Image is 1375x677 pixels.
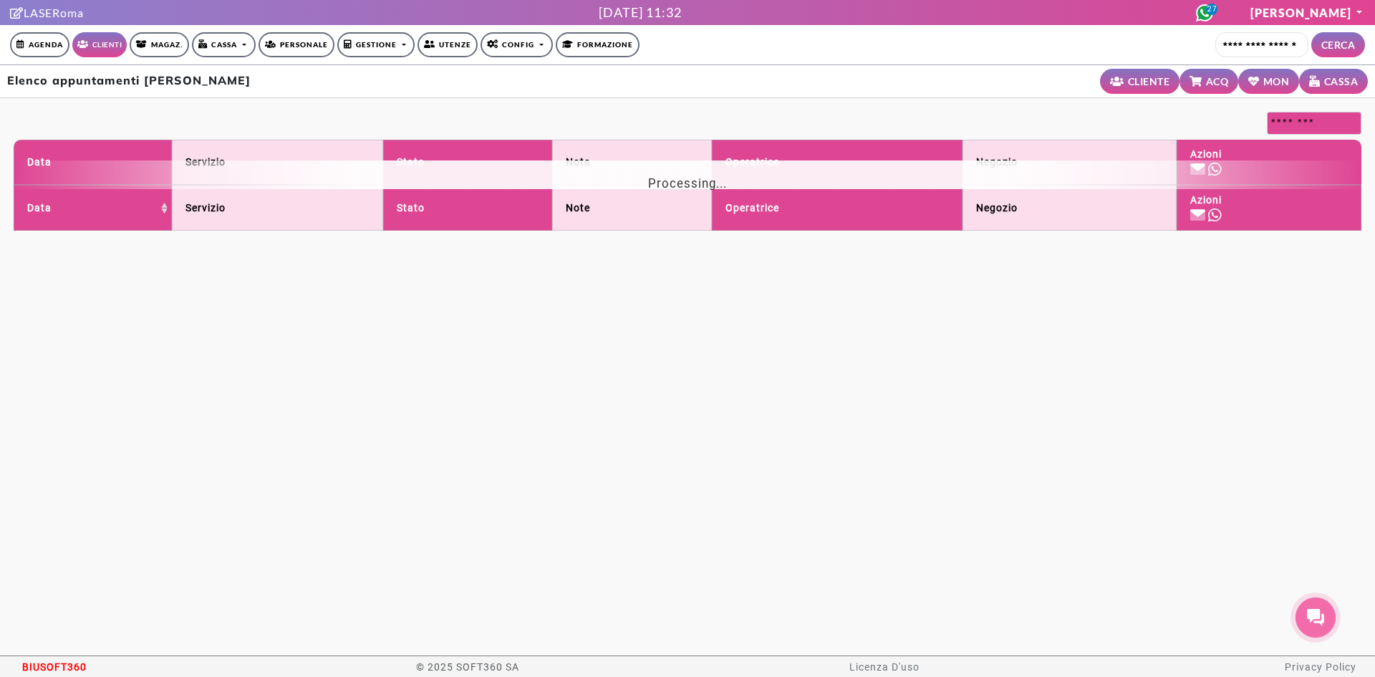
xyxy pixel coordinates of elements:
small: ACQ [1206,74,1229,89]
th: Stato [383,185,552,231]
input: Cerca cliente... [1215,32,1308,57]
a: LASERoma [10,6,84,19]
th: Data [14,140,172,185]
small: CLIENTE [1128,74,1170,89]
th: Azioni [1177,140,1361,185]
th: Azioni [1177,185,1361,231]
a: Magaz. [130,32,189,57]
th: Note [552,185,713,231]
th: Negozio [962,185,1177,231]
i: Clicca per andare alla pagina di firma [10,7,24,19]
th: Note [552,140,713,185]
button: CERCA [1311,32,1366,57]
a: Cassa [192,32,256,57]
a: Personale [259,32,334,57]
th: Negozio [962,140,1177,185]
small: CASSA [1324,74,1359,89]
th: Servizio [172,140,383,185]
a: MON [1238,69,1299,94]
a: Gestione [337,32,415,57]
a: Formazione [556,32,640,57]
a: Utenze [418,32,478,57]
a: CASSA [1299,69,1368,94]
small: MON [1263,74,1290,89]
h2: Elenco appuntamenti [PERSON_NAME] [7,74,251,87]
div: Processing... [14,160,1361,189]
span: 27 [1206,4,1217,15]
a: Agenda [10,32,69,57]
a: ACQ [1179,69,1238,94]
a: Licenza D'uso [849,661,920,673]
th: Data [14,185,172,231]
th: Operatrice [712,185,962,231]
th: Operatrice [712,140,962,185]
div: [DATE] 11:32 [599,3,682,22]
a: Config [481,32,553,57]
th: Stato [383,140,552,185]
a: Clienti [72,32,127,57]
a: Privacy Policy [1285,661,1356,673]
th: Servizio [172,185,383,231]
a: CLIENTE [1100,69,1179,94]
a: [PERSON_NAME] [1250,6,1365,19]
